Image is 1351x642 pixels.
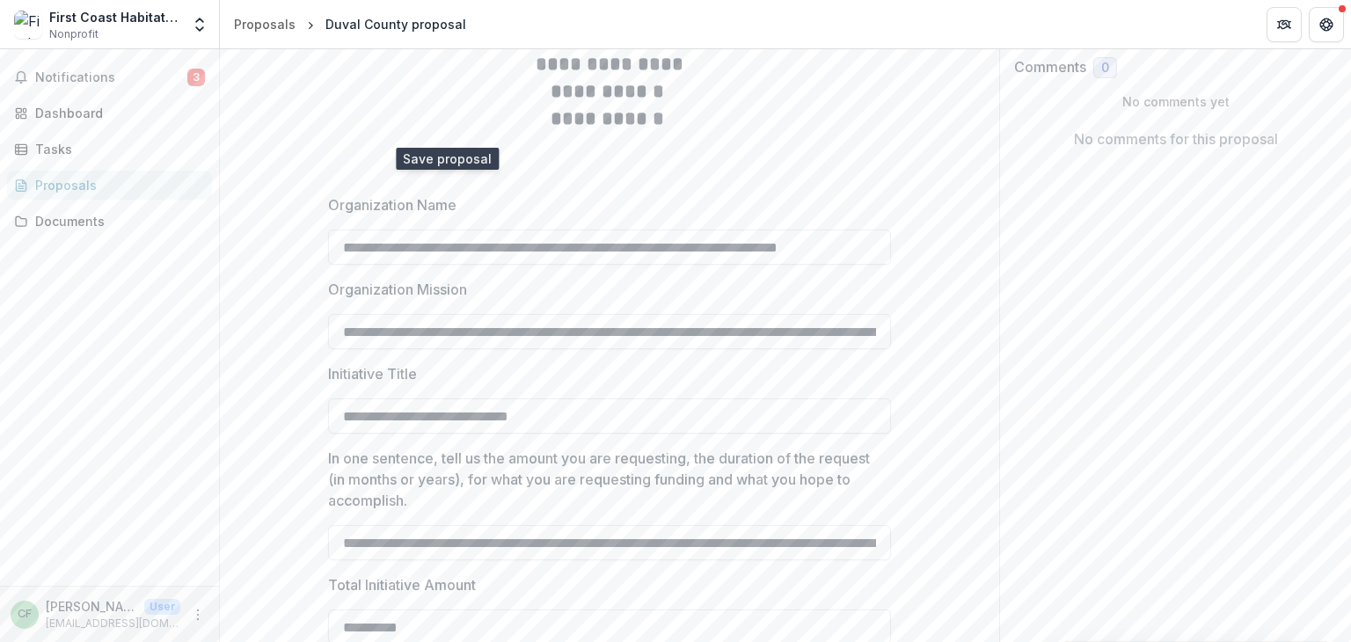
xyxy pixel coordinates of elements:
[187,69,205,86] span: 3
[328,279,467,300] p: Organization Mission
[46,616,180,631] p: [EMAIL_ADDRESS][DOMAIN_NAME]
[18,609,32,620] div: Chris Folds
[328,194,456,215] p: Organization Name
[1101,61,1109,76] span: 0
[49,8,180,26] div: First Coast Habitat for Humanity
[227,11,473,37] nav: breadcrumb
[35,176,198,194] div: Proposals
[35,104,198,122] div: Dashboard
[1014,59,1086,76] h2: Comments
[234,15,296,33] div: Proposals
[14,11,42,39] img: First Coast Habitat for Humanity
[1309,7,1344,42] button: Get Help
[7,98,212,128] a: Dashboard
[325,15,466,33] div: Duval County proposal
[7,63,212,91] button: Notifications3
[35,70,187,85] span: Notifications
[144,599,180,615] p: User
[328,363,417,384] p: Initiative Title
[328,448,880,511] p: In one sentence, tell us the amount you are requesting, the duration of the request (in months or...
[46,597,137,616] p: [PERSON_NAME]
[1267,7,1302,42] button: Partners
[1074,128,1278,150] p: No comments for this proposal
[1014,92,1337,111] p: No comments yet
[187,7,212,42] button: Open entity switcher
[328,574,476,595] p: Total Initiative Amount
[7,135,212,164] a: Tasks
[7,207,212,236] a: Documents
[7,171,212,200] a: Proposals
[35,212,198,230] div: Documents
[49,26,99,42] span: Nonprofit
[187,604,208,625] button: More
[227,11,303,37] a: Proposals
[35,140,198,158] div: Tasks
